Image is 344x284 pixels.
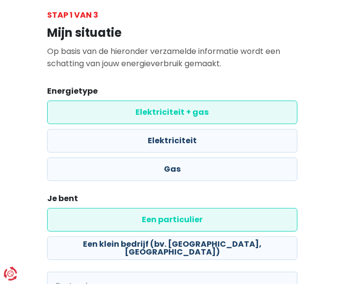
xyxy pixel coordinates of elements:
h1: Mijn situatie [47,26,297,40]
label: Een particulier [47,208,297,232]
label: Gas [47,157,297,181]
p: Op basis van de hieronder verzamelde informatie wordt een schatting van jouw energieverbruik gema... [47,45,297,70]
label: Elektriciteit + gas [47,101,297,124]
div: Stap 1 van 3 [47,9,297,21]
label: Elektriciteit [47,129,297,153]
legend: Energietype [47,85,297,101]
label: Een klein bedrijf (bv. [GEOGRAPHIC_DATA], [GEOGRAPHIC_DATA]) [47,236,297,260]
legend: Je bent [47,193,297,208]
